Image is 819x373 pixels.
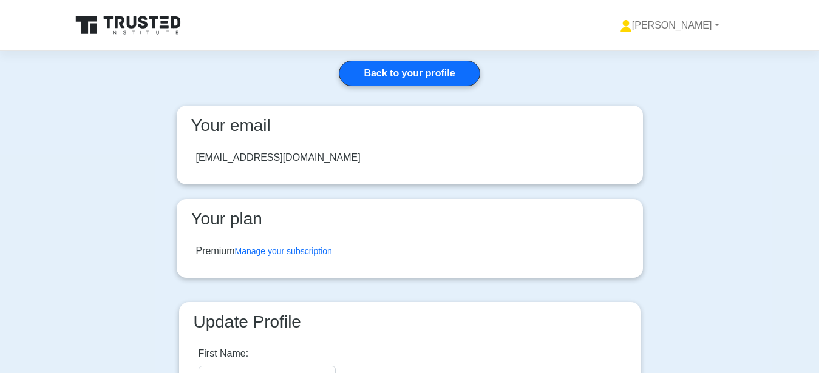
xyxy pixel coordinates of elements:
[186,209,633,229] h3: Your plan
[199,346,249,361] label: First Name:
[591,13,749,38] a: [PERSON_NAME]
[339,61,480,86] a: Back to your profile
[196,150,361,165] div: [EMAIL_ADDRESS][DOMAIN_NAME]
[186,115,633,136] h3: Your email
[196,244,332,258] div: Premium
[189,312,631,332] h3: Update Profile
[235,246,332,256] a: Manage your subscription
